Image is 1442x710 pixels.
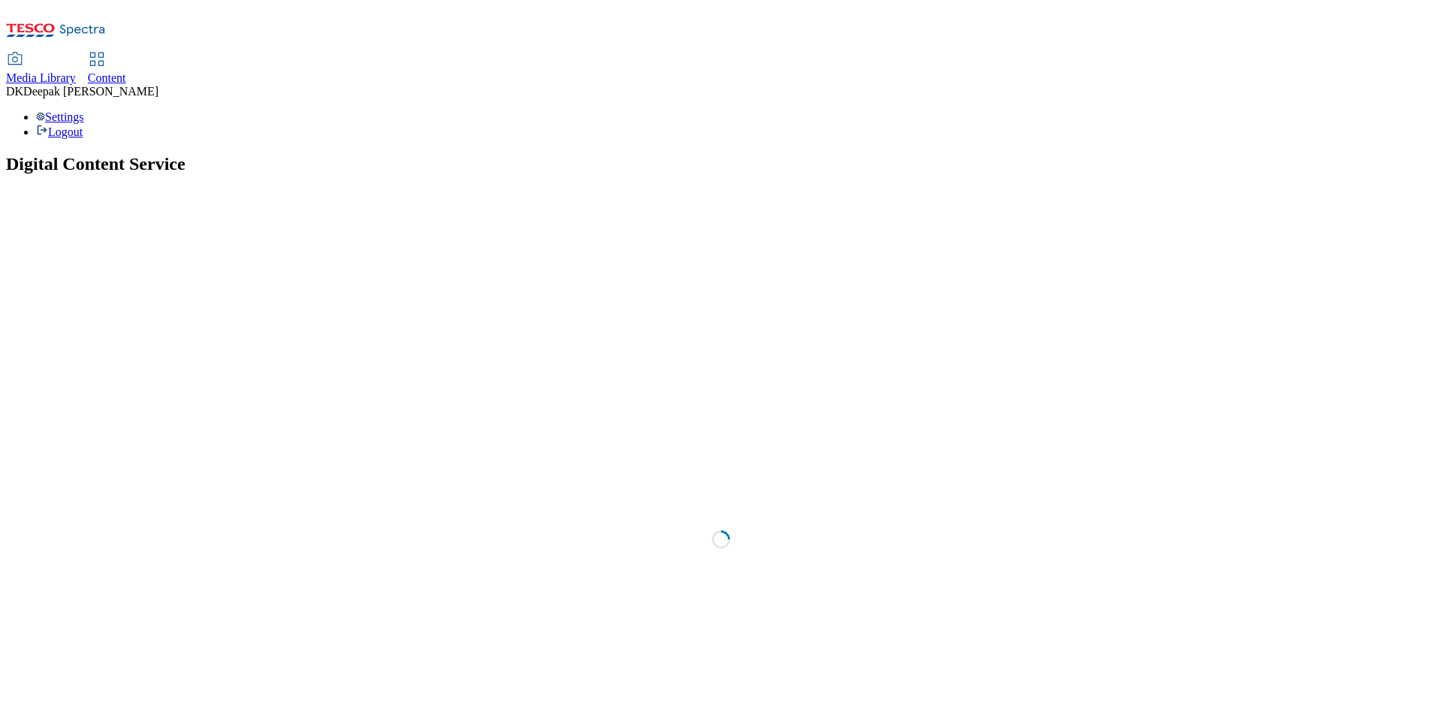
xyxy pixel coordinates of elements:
span: DK [6,85,23,98]
a: Settings [36,110,84,123]
h1: Digital Content Service [6,154,1436,174]
span: Media Library [6,71,76,84]
a: Media Library [6,53,76,85]
a: Content [88,53,126,85]
a: Logout [36,125,83,138]
span: Content [88,71,126,84]
span: Deepak [PERSON_NAME] [23,85,158,98]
